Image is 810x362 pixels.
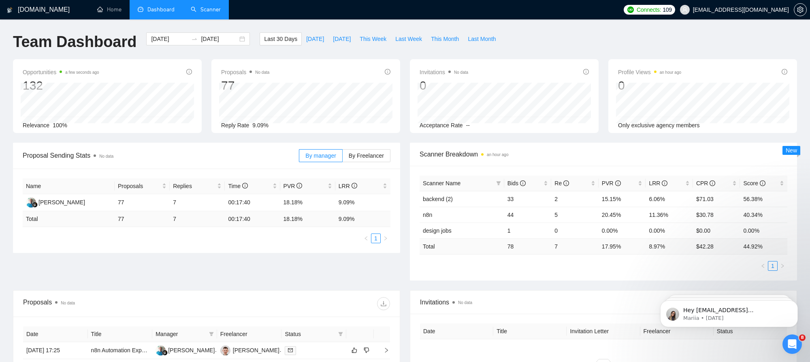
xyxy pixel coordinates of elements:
[26,199,85,205] a: SS[PERSON_NAME]
[260,32,302,45] button: Last 30 Days
[115,178,170,194] th: Proposals
[381,233,390,243] button: right
[335,194,390,211] td: 9.09%
[696,180,715,186] span: CPR
[151,34,188,43] input: Start date
[221,122,249,129] span: Reply Rate
[191,6,221,13] a: searchScanner
[377,297,390,310] button: download
[554,180,569,186] span: Re
[563,180,569,186] span: info-circle
[648,283,810,340] iframe: Intercom notifications message
[496,181,501,186] span: filter
[88,342,153,359] td: n8n Automation Expert for Golf-Course Team-Monitoring Workflow
[138,6,143,12] span: dashboard
[782,69,787,75] span: info-circle
[551,238,599,254] td: 7
[693,207,740,223] td: $30.78
[371,234,380,243] a: 1
[420,149,787,159] span: Scanner Breakdown
[170,211,225,227] td: 7
[360,34,386,43] span: This Week
[228,183,247,189] span: Time
[280,211,335,227] td: 18.18 %
[646,238,693,254] td: 8.97 %
[255,70,269,75] span: No data
[385,69,390,75] span: info-circle
[333,34,351,43] span: [DATE]
[794,6,807,13] a: setting
[152,326,217,342] th: Manager
[364,347,369,353] span: dislike
[99,154,113,159] span: No data
[710,180,715,186] span: info-circle
[567,323,640,339] th: Invitation Letter
[487,152,508,157] time: an hour ago
[221,78,269,93] div: 77
[431,34,459,43] span: This Month
[780,263,785,268] span: right
[618,78,681,93] div: 0
[170,178,225,194] th: Replies
[168,346,215,355] div: [PERSON_NAME]
[761,263,765,268] span: left
[778,261,787,271] li: Next Page
[225,211,280,227] td: 00:17:40
[426,32,463,45] button: This Month
[794,3,807,16] button: setting
[507,180,526,186] span: Bids
[191,36,198,42] span: swap-right
[156,347,215,353] a: SS[PERSON_NAME]
[173,182,215,191] span: Replies
[740,238,787,254] td: 44.92 %
[520,180,526,186] span: info-circle
[391,32,426,45] button: Last Week
[663,5,671,14] span: 109
[91,347,257,353] a: n8n Automation Expert for Golf-Course Team-Monitoring Workflow
[693,191,740,207] td: $71.03
[53,122,67,129] span: 100%
[361,233,371,243] button: left
[352,183,357,188] span: info-circle
[782,334,802,354] iframe: Intercom live chat
[280,194,335,211] td: 18.18%
[420,238,504,254] td: Total
[23,78,99,93] div: 132
[786,147,797,154] span: New
[740,191,787,207] td: 56.38%
[61,301,75,305] span: No data
[23,326,88,342] th: Date
[454,70,468,75] span: No data
[32,202,38,208] img: gigradar-bm.png
[599,223,646,238] td: 0.00%
[349,152,384,159] span: By Freelancer
[599,191,646,207] td: 15.15%
[371,233,381,243] li: 1
[740,207,787,223] td: 40.34%
[361,233,371,243] li: Previous Page
[162,350,168,356] img: gigradar-bm.png
[335,211,390,227] td: 9.09 %
[768,261,778,271] li: 1
[26,197,36,208] img: SS
[504,238,552,254] td: 78
[115,211,170,227] td: 77
[493,323,567,339] th: Title
[285,330,335,338] span: Status
[118,182,160,191] span: Proposals
[646,223,693,238] td: 0.00%
[302,32,328,45] button: [DATE]
[156,330,206,338] span: Manager
[551,191,599,207] td: 2
[618,67,681,77] span: Profile Views
[252,122,269,129] span: 9.09%
[468,34,496,43] span: Last Month
[207,328,215,340] span: filter
[693,238,740,254] td: $ 42.28
[233,346,279,355] div: [PERSON_NAME]
[381,233,390,243] li: Next Page
[395,34,422,43] span: Last Week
